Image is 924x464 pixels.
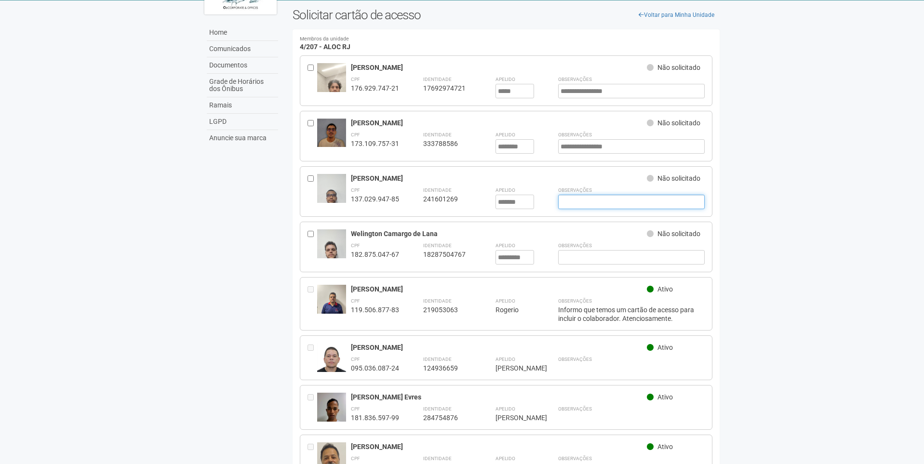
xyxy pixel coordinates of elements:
span: Não solicitado [657,119,700,127]
a: Ramais [207,97,278,114]
strong: CPF [351,456,360,461]
div: 182.875.047-67 [351,250,399,259]
strong: Apelido [495,298,515,304]
a: Anuncie sua marca [207,130,278,146]
div: 241601269 [423,195,471,203]
img: user.jpg [317,119,346,146]
strong: Observações [558,132,592,137]
div: Entre em contato com a Aministração para solicitar o cancelamento ou 2a via [308,343,317,372]
div: [PERSON_NAME] [351,119,647,127]
strong: CPF [351,243,360,248]
div: Rogerio [495,305,534,314]
div: [PERSON_NAME] [495,413,534,422]
strong: CPF [351,77,360,82]
div: 137.029.947-85 [351,195,399,203]
div: 176.929.747-21 [351,84,399,93]
h2: Solicitar cartão de acesso [293,8,720,22]
div: [PERSON_NAME] [351,174,647,183]
div: [PERSON_NAME] [351,63,647,72]
div: [PERSON_NAME] [351,285,647,293]
div: Informo que temos um cartão de acesso para incluir o colaborador. Atenciosamente. [558,305,705,323]
strong: CPF [351,298,360,304]
strong: Identidade [423,456,452,461]
img: user.jpg [317,343,346,379]
div: 219053063 [423,305,471,314]
strong: Identidade [423,187,452,193]
strong: Observações [558,298,592,304]
a: Grade de Horários dos Ônibus [207,74,278,97]
strong: Identidade [423,357,452,362]
strong: Apelido [495,406,515,411]
strong: Observações [558,77,592,82]
strong: CPF [351,187,360,193]
div: [PERSON_NAME] Evres [351,393,647,401]
div: Entre em contato com a Aministração para solicitar o cancelamento ou 2a via [308,285,317,323]
div: 18287504767 [423,250,471,259]
div: 173.109.757-31 [351,139,399,148]
a: Voltar para Minha Unidade [633,8,720,22]
span: Não solicitado [657,174,700,182]
strong: Observações [558,357,592,362]
span: Ativo [657,443,673,451]
span: Não solicitado [657,64,700,71]
strong: Identidade [423,132,452,137]
div: Welington Camargo de Lana [351,229,647,238]
small: Membros da unidade [300,37,713,42]
div: [PERSON_NAME] [495,364,534,372]
strong: Observações [558,243,592,248]
strong: Apelido [495,357,515,362]
strong: CPF [351,357,360,362]
strong: CPF [351,132,360,137]
img: user.jpg [317,174,346,225]
strong: Apelido [495,77,515,82]
img: user.jpg [317,285,346,323]
strong: Identidade [423,243,452,248]
strong: Apelido [495,132,515,137]
a: Comunicados [207,41,278,57]
span: Não solicitado [657,230,700,238]
a: Home [207,25,278,41]
strong: Identidade [423,298,452,304]
div: 333788586 [423,139,471,148]
span: Ativo [657,393,673,401]
strong: Apelido [495,187,515,193]
div: 17692974721 [423,84,471,93]
span: Ativo [657,285,673,293]
a: LGPD [207,114,278,130]
div: [PERSON_NAME] [351,442,647,451]
div: 124936659 [423,364,471,372]
strong: CPF [351,406,360,411]
span: Ativo [657,344,673,351]
strong: Observações [558,406,592,411]
a: Documentos [207,57,278,74]
div: Entre em contato com a Aministração para solicitar o cancelamento ou 2a via [308,393,317,422]
strong: Observações [558,456,592,461]
strong: Identidade [423,77,452,82]
strong: Observações [558,187,592,193]
img: user.jpg [317,63,346,102]
div: 095.036.087-24 [351,364,399,372]
div: 181.836.597-99 [351,413,399,422]
img: user.jpg [317,229,346,281]
div: [PERSON_NAME] [351,343,647,352]
img: user.jpg [317,393,346,431]
strong: Apelido [495,243,515,248]
strong: Identidade [423,406,452,411]
div: 284754876 [423,413,471,422]
div: 119.506.877-83 [351,305,399,314]
h4: 4/207 - ALOC RJ [300,37,713,51]
strong: Apelido [495,456,515,461]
